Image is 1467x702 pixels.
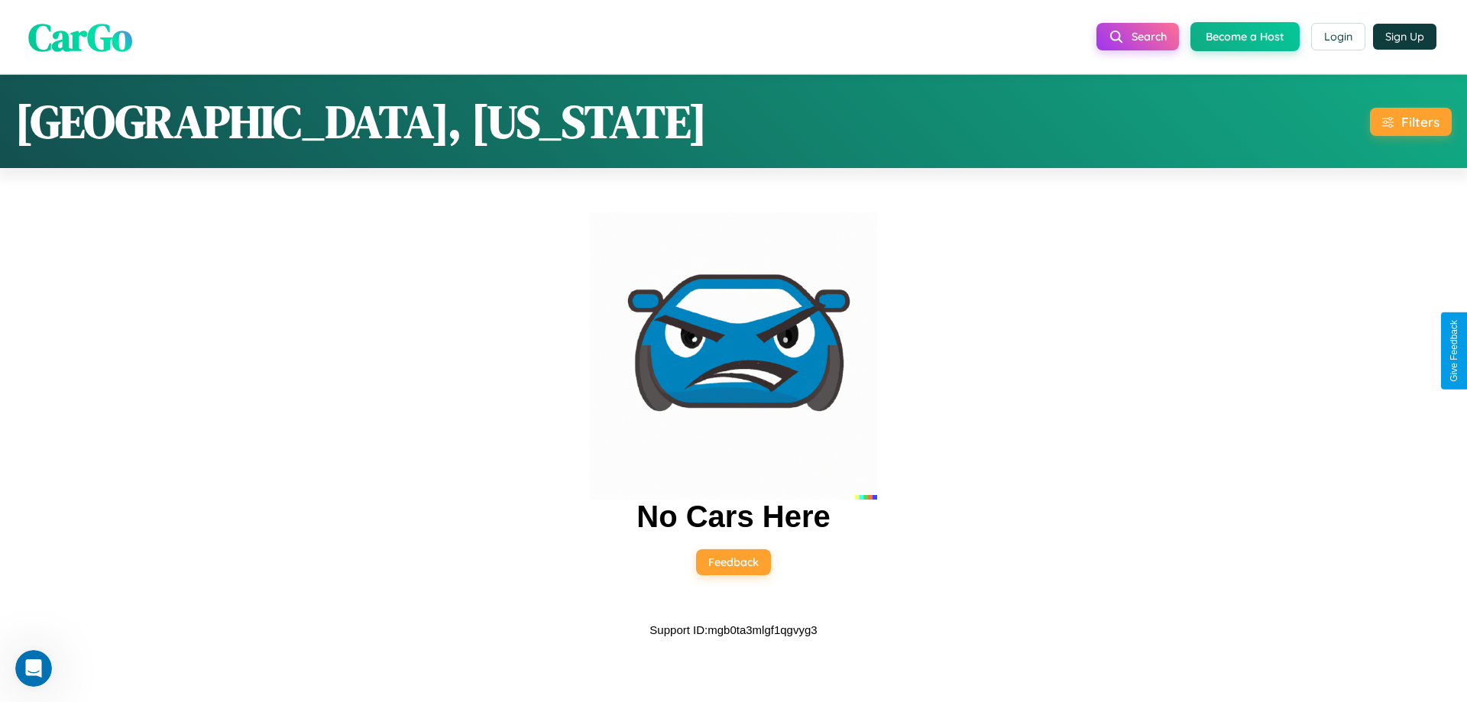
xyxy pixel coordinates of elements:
button: Filters [1370,108,1452,136]
button: Search [1096,23,1179,50]
button: Become a Host [1190,22,1300,51]
iframe: Intercom live chat [15,650,52,687]
img: car [590,212,877,500]
span: Search [1132,30,1167,44]
p: Support ID: mgb0ta3mlgf1qgvyg3 [649,620,817,640]
button: Login [1311,23,1365,50]
div: Filters [1401,114,1439,130]
button: Sign Up [1373,24,1436,50]
h2: No Cars Here [636,500,830,534]
div: Give Feedback [1449,320,1459,382]
button: Feedback [696,549,771,575]
h1: [GEOGRAPHIC_DATA], [US_STATE] [15,90,707,153]
span: CarGo [28,10,132,63]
